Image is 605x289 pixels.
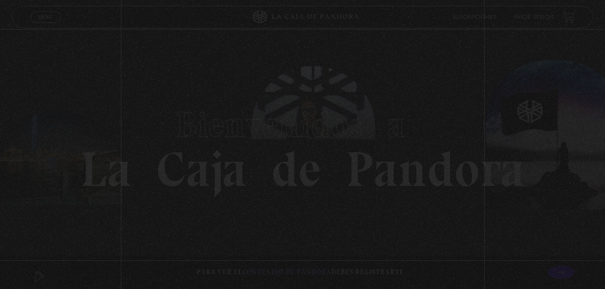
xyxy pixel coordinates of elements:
a: View your shopping cart [562,11,575,23]
a: Suscripciones [453,15,496,20]
span: Bienvenidos a [176,103,430,146]
span: Menu [38,14,53,20]
p: Para ver el debes registrarte [197,266,404,278]
a: Inicie sesión [514,15,554,20]
span: contenido de Pandora [242,268,331,276]
h1: La Caja de Pandora [80,95,525,194]
span: Cerrar [35,22,56,28]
